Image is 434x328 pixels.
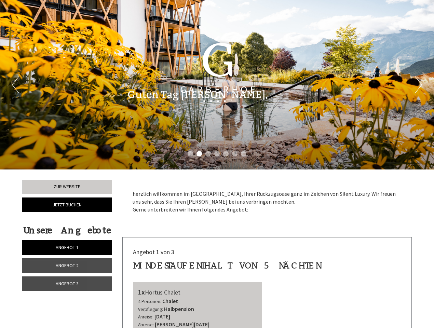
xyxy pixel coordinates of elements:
b: Chalet [162,298,178,304]
small: 4 Personen: [138,299,161,304]
a: Jetzt buchen [22,197,112,212]
b: 1x [138,288,145,296]
b: [PERSON_NAME][DATE] [155,321,209,328]
span: Angebot 1 von 3 [133,248,174,256]
b: [DATE] [154,313,170,320]
p: herzlich willkommen im [GEOGRAPHIC_DATA], Ihrer Rückzugsoase ganz im Zeichen von Silent Luxury. W... [133,190,402,214]
button: Previous [12,76,19,93]
span: Angebot 2 [56,262,79,269]
small: Abreise: [138,322,154,328]
span: Angebot 1 [56,244,79,250]
div: Mindestaufenthalt von 5 Nächten [133,259,320,272]
div: Unsere Angebote [22,224,112,237]
a: Zur Website [22,180,112,194]
div: Hortus Chalet [138,287,257,297]
b: Halbpension [164,305,194,312]
button: Next [415,76,422,93]
small: Anreise: [138,314,153,320]
h1: Guten Tag [PERSON_NAME], [127,89,268,100]
span: Angebot 3 [56,281,79,287]
small: Verpflegung: [138,306,163,312]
